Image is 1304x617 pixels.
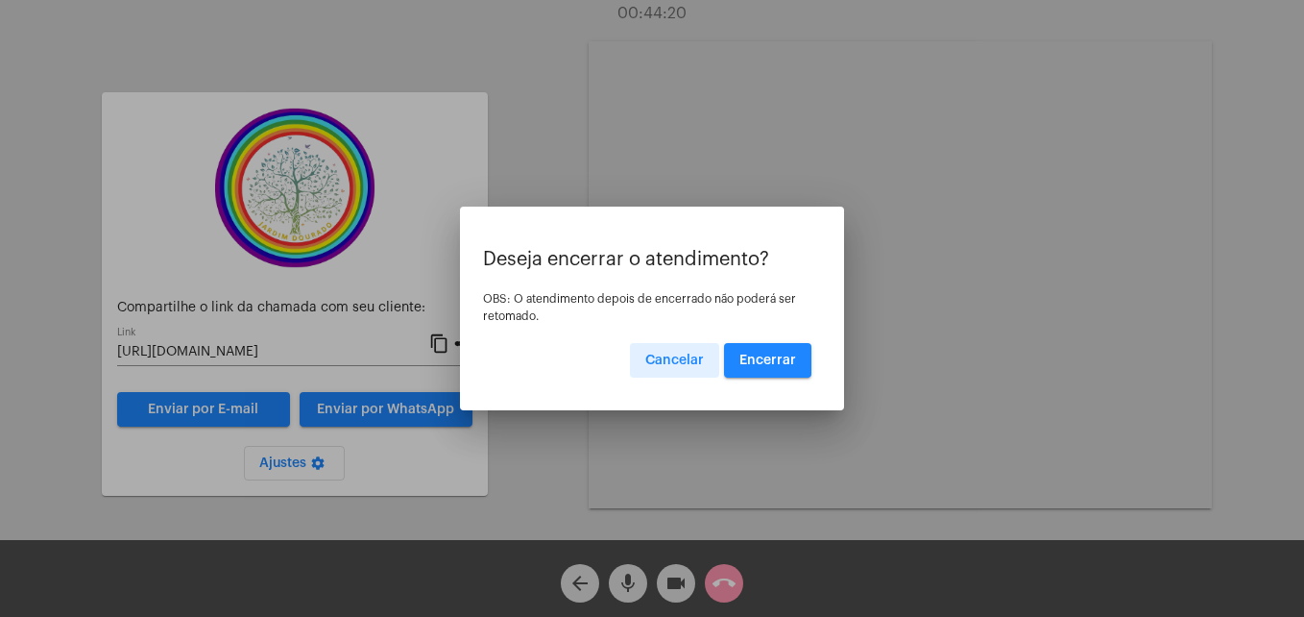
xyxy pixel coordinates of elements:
[645,354,704,367] span: Cancelar
[724,343,811,378] button: Encerrar
[739,354,796,367] span: Encerrar
[483,293,796,322] span: OBS: O atendimento depois de encerrado não poderá ser retomado.
[630,343,719,378] button: Cancelar
[483,249,821,270] p: Deseja encerrar o atendimento?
